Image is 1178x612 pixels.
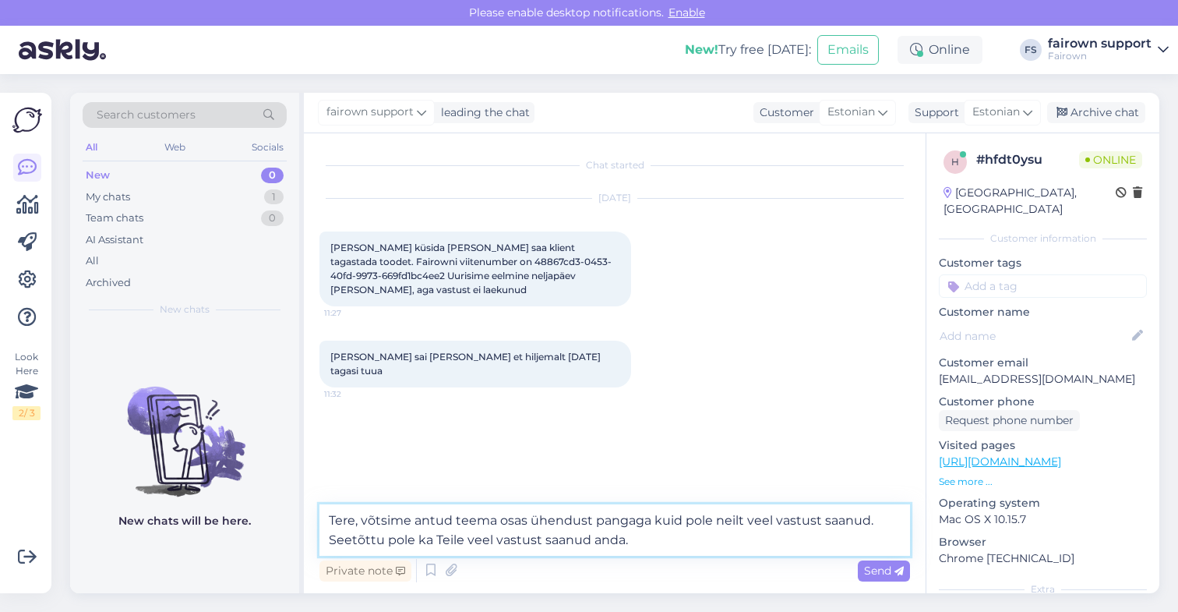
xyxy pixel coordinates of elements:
div: Team chats [86,210,143,226]
span: [PERSON_NAME] sai [PERSON_NAME] et hiljemalt [DATE] tagasi tuua [330,351,603,377]
p: Chrome [TECHNICAL_ID] [939,550,1147,567]
img: No chats [70,359,299,499]
input: Add name [940,327,1129,345]
p: Customer name [939,304,1147,320]
div: Customer [753,104,814,121]
div: All [83,137,101,157]
a: [URL][DOMAIN_NAME] [939,455,1061,469]
p: Browser [939,534,1147,550]
div: Request phone number [939,410,1080,431]
div: 2 / 3 [12,406,41,420]
p: See more ... [939,475,1147,489]
span: Estonian [827,104,875,121]
span: h [951,156,959,168]
div: Archived [86,275,131,291]
div: Web [161,137,189,157]
div: 0 [261,168,284,183]
p: Customer email [939,355,1147,371]
a: fairown supportFairown [1048,37,1169,62]
div: Chat started [319,158,910,172]
div: Customer information [939,232,1147,246]
span: 11:32 [324,388,383,400]
div: leading the chat [435,104,530,121]
span: Send [864,564,904,578]
p: Customer phone [939,394,1147,410]
div: My chats [86,189,130,205]
span: New chats [160,302,210,317]
span: fairown support [326,104,414,121]
div: Look Here [12,350,41,420]
div: [DATE] [319,191,910,205]
input: Add a tag [939,274,1147,298]
span: Enable [664,5,710,19]
b: New! [685,42,718,57]
div: Archive chat [1047,102,1145,123]
div: New [86,168,110,183]
p: Operating system [939,495,1147,511]
p: Visited pages [939,437,1147,454]
p: Mac OS X 10.15.7 [939,511,1147,528]
div: 0 [261,210,284,226]
div: 1 [264,189,284,205]
p: Customer tags [939,255,1147,271]
span: Estonian [972,104,1020,121]
p: [EMAIL_ADDRESS][DOMAIN_NAME] [939,371,1147,387]
span: 11:27 [324,307,383,319]
p: New chats will be here. [118,513,251,529]
div: Fairown [1048,50,1152,62]
div: # hfdt0ysu [976,150,1079,169]
div: FS [1020,39,1042,61]
span: Search customers [97,107,196,123]
div: Online [898,36,982,64]
span: [PERSON_NAME] küsida [PERSON_NAME] saa klient tagastada toodet. Fairowni viitenumber on 48867cd3-... [330,242,612,295]
div: Support [908,104,959,121]
button: Emails [817,35,879,65]
div: Extra [939,582,1147,596]
textarea: Tere, võtsime antud teema osas ühendust pangaga kuid pole neilt veel vastust saanud. Seetõttu pol... [319,504,910,556]
div: All [86,253,99,269]
div: fairown support [1048,37,1152,50]
img: Askly Logo [12,105,42,135]
div: Try free [DATE]: [685,41,811,59]
div: Socials [249,137,287,157]
span: Online [1079,151,1142,168]
div: Private note [319,561,411,582]
div: [GEOGRAPHIC_DATA], [GEOGRAPHIC_DATA] [943,185,1116,218]
div: AI Assistant [86,232,143,248]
